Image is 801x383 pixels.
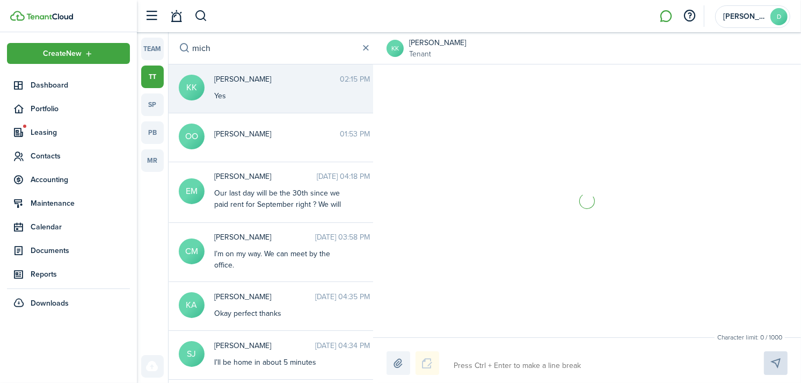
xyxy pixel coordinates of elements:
[315,340,370,351] time: [DATE] 04:34 PM
[317,171,370,182] time: [DATE] 04:18 PM
[31,198,130,209] span: Maintenance
[340,128,370,140] time: 01:53 PM
[7,75,130,96] a: Dashboard
[179,341,205,367] avatar-text: SJ
[43,50,82,57] span: Create New
[409,37,466,48] a: [PERSON_NAME]
[179,178,205,204] avatar-text: EM
[31,150,130,162] span: Contacts
[315,291,370,302] time: [DATE] 04:35 PM
[360,42,372,54] button: Clear
[387,40,404,57] a: KK
[169,32,378,64] input: search
[770,8,788,25] avatar-text: D
[340,74,370,85] time: 02:15 PM
[141,149,164,172] a: mr
[214,74,340,85] span: Kaileigh Koch
[10,11,25,21] img: TenantCloud
[141,38,164,60] a: team
[31,221,130,233] span: Calendar
[141,121,164,144] a: pb
[26,13,73,20] img: TenantCloud
[409,48,466,60] a: Tenant
[179,239,205,264] avatar-text: CM
[179,124,205,149] avatar-text: OO
[214,340,315,351] span: Samantha Jacob
[31,127,130,138] span: Leasing
[31,298,69,309] span: Downloads
[214,232,315,243] span: Collin Messmann
[214,90,348,102] div: Yes
[214,248,348,271] div: I’m on my way. We can meet by the office.
[214,187,348,233] div: Our last day will be the 30th since we paid rent for September right ? We will have all our belon...
[715,333,785,342] small: Character limit: 0 / 1000
[315,232,370,243] time: [DATE] 03:58 PM
[214,308,348,319] div: Okay perfect thanks
[31,245,130,256] span: Documents
[179,292,205,318] avatar-text: KA
[177,41,192,56] button: Search
[194,7,208,25] button: Search
[31,103,130,114] span: Portfolio
[578,192,596,211] img: Loading
[214,171,317,182] span: Erica Mahlum
[141,66,164,88] a: tt
[31,174,130,185] span: Accounting
[681,7,699,25] button: Open resource center
[141,93,164,116] a: sp
[723,13,766,20] span: DeAnna
[7,43,130,64] button: Open menu
[7,264,130,285] a: Reports
[31,80,130,91] span: Dashboard
[31,269,130,280] span: Reports
[214,357,348,368] div: I’ll be home in about 5 minutes
[214,128,340,140] span: Oscar Ocampo
[166,3,187,30] a: Notifications
[179,75,205,100] avatar-text: KK
[142,6,162,26] button: Open sidebar
[214,291,315,302] span: Katelyn Abbott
